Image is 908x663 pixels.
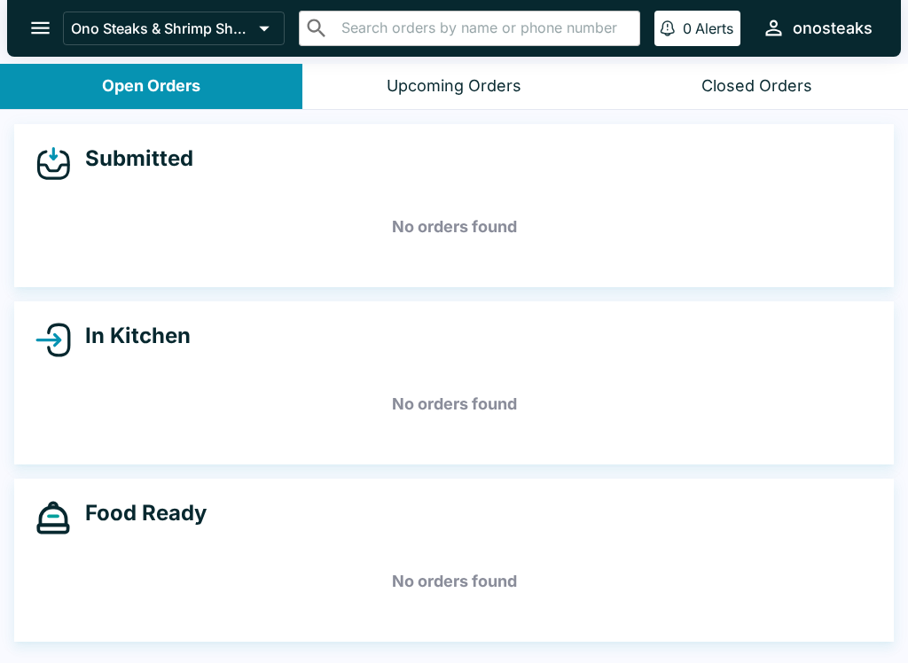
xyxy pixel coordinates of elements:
h4: Submitted [71,145,193,172]
p: Alerts [695,19,733,37]
div: onosteaks [793,18,873,39]
div: Upcoming Orders [387,76,521,97]
div: Open Orders [102,76,200,97]
button: Ono Steaks & Shrimp Shack [63,12,285,45]
button: open drawer [18,5,63,51]
h5: No orders found [35,550,873,613]
p: Ono Steaks & Shrimp Shack [71,19,252,37]
input: Search orders by name or phone number [336,16,632,41]
h4: In Kitchen [71,323,191,349]
h4: Food Ready [71,500,207,526]
div: Closed Orders [701,76,812,97]
h5: No orders found [35,372,873,436]
h5: No orders found [35,195,873,259]
button: onosteaks [755,9,880,47]
p: 0 [683,19,692,37]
